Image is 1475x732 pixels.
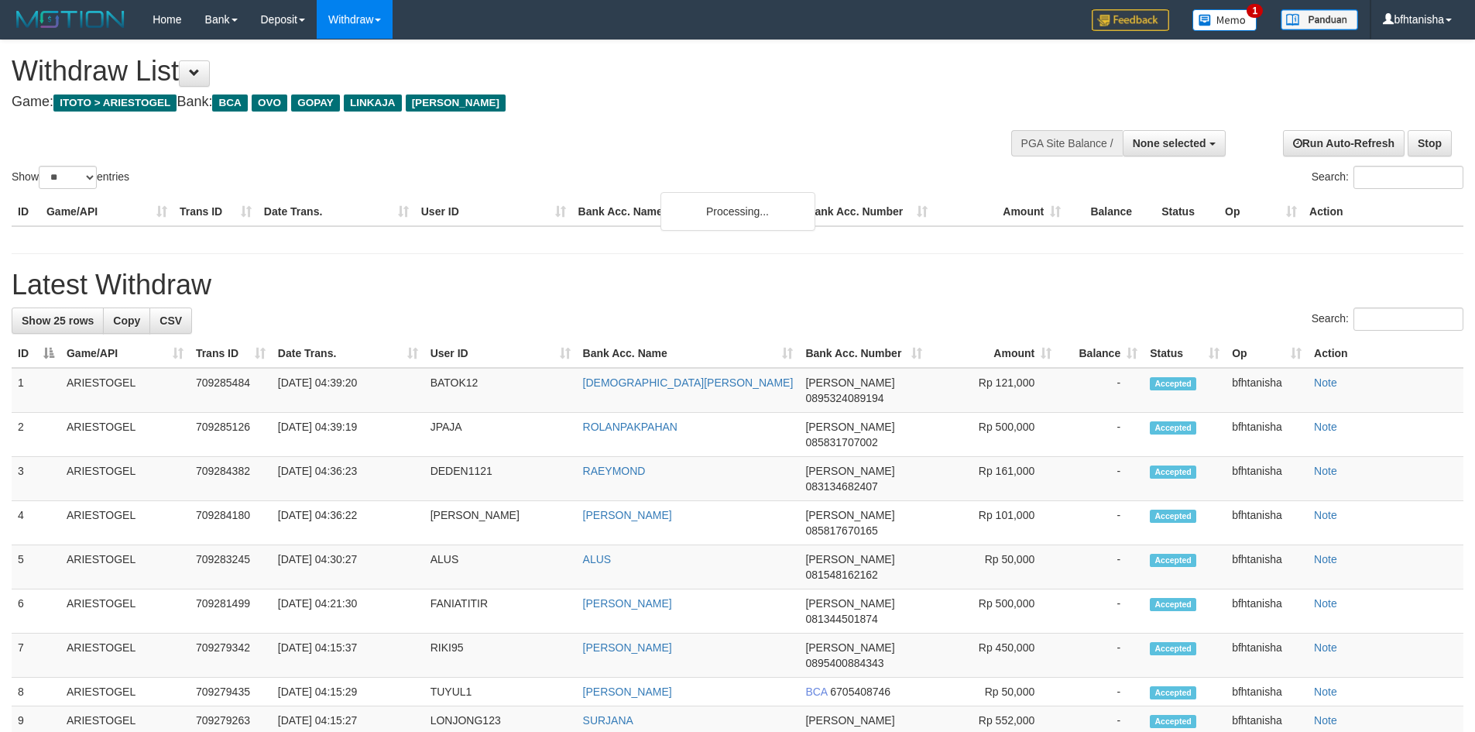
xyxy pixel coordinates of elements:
[1226,457,1308,501] td: bfhtanisha
[583,641,672,654] a: [PERSON_NAME]
[272,368,424,413] td: [DATE] 04:39:20
[583,509,672,521] a: [PERSON_NAME]
[258,198,415,226] th: Date Trans.
[1314,465,1337,477] a: Note
[583,597,672,610] a: [PERSON_NAME]
[1314,714,1337,727] a: Note
[60,634,190,678] td: ARIESTOGEL
[60,545,190,589] td: ARIESTOGEL
[1058,368,1144,413] td: -
[190,589,272,634] td: 709281499
[12,308,104,334] a: Show 25 rows
[583,714,633,727] a: SURJANA
[12,678,60,706] td: 8
[1133,137,1206,149] span: None selected
[1226,678,1308,706] td: bfhtanisha
[60,339,190,368] th: Game/API: activate to sort column ascending
[190,457,272,501] td: 709284382
[1247,4,1263,18] span: 1
[160,314,182,327] span: CSV
[272,501,424,545] td: [DATE] 04:36:22
[1011,130,1123,156] div: PGA Site Balance /
[1283,130,1405,156] a: Run Auto-Refresh
[1058,678,1144,706] td: -
[60,457,190,501] td: ARIESTOGEL
[424,545,577,589] td: ALUS
[583,376,794,389] a: [DEMOGRAPHIC_DATA][PERSON_NAME]
[583,553,612,565] a: ALUS
[1150,554,1196,567] span: Accepted
[1314,686,1337,698] a: Note
[113,314,140,327] span: Copy
[1226,501,1308,545] td: bfhtanisha
[934,198,1067,226] th: Amount
[572,198,801,226] th: Bank Acc. Name
[805,613,877,625] span: Copy 081344501874 to clipboard
[805,465,894,477] span: [PERSON_NAME]
[60,501,190,545] td: ARIESTOGEL
[190,634,272,678] td: 709279342
[1314,597,1337,610] a: Note
[424,501,577,545] td: [PERSON_NAME]
[583,421,677,433] a: ROLANPAKPAHAN
[1155,198,1219,226] th: Status
[12,589,60,634] td: 6
[60,589,190,634] td: ARIESTOGEL
[805,686,827,698] span: BCA
[1150,510,1196,523] span: Accepted
[272,339,424,368] th: Date Trans.: activate to sort column ascending
[415,198,572,226] th: User ID
[583,465,646,477] a: RAEYMOND
[190,545,272,589] td: 709283245
[1226,545,1308,589] td: bfhtanisha
[12,8,129,31] img: MOTION_logo.png
[424,457,577,501] td: DEDEN1121
[190,413,272,457] td: 709285126
[1226,413,1308,457] td: bfhtanisha
[1312,308,1463,331] label: Search:
[577,339,800,368] th: Bank Acc. Name: activate to sort column ascending
[1150,377,1196,390] span: Accepted
[272,678,424,706] td: [DATE] 04:15:29
[805,436,877,448] span: Copy 085831707002 to clipboard
[805,714,894,727] span: [PERSON_NAME]
[583,686,672,698] a: [PERSON_NAME]
[799,339,928,368] th: Bank Acc. Number: activate to sort column ascending
[1226,634,1308,678] td: bfhtanisha
[805,392,883,404] span: Copy 0895324089194 to clipboard
[805,569,877,581] span: Copy 081548162162 to clipboard
[1308,339,1463,368] th: Action
[1150,715,1196,728] span: Accepted
[22,314,94,327] span: Show 25 rows
[60,678,190,706] td: ARIESTOGEL
[1058,545,1144,589] td: -
[406,95,506,112] span: [PERSON_NAME]
[12,413,60,457] td: 2
[1226,339,1308,368] th: Op: activate to sort column ascending
[149,308,192,334] a: CSV
[1150,686,1196,699] span: Accepted
[424,368,577,413] td: BATOK12
[928,368,1058,413] td: Rp 121,000
[1092,9,1169,31] img: Feedback.jpg
[12,270,1463,301] h1: Latest Withdraw
[1314,421,1337,433] a: Note
[190,501,272,545] td: 709284180
[805,641,894,654] span: [PERSON_NAME]
[1226,589,1308,634] td: bfhtanisha
[928,589,1058,634] td: Rp 500,000
[1058,457,1144,501] td: -
[1144,339,1226,368] th: Status: activate to sort column ascending
[1058,339,1144,368] th: Balance: activate to sort column ascending
[344,95,402,112] span: LINKAJA
[1314,376,1337,389] a: Note
[190,368,272,413] td: 709285484
[424,589,577,634] td: FANIATITIR
[190,678,272,706] td: 709279435
[1123,130,1226,156] button: None selected
[928,339,1058,368] th: Amount: activate to sort column ascending
[1058,501,1144,545] td: -
[805,524,877,537] span: Copy 085817670165 to clipboard
[1314,553,1337,565] a: Note
[830,686,890,698] span: Copy 6705408746 to clipboard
